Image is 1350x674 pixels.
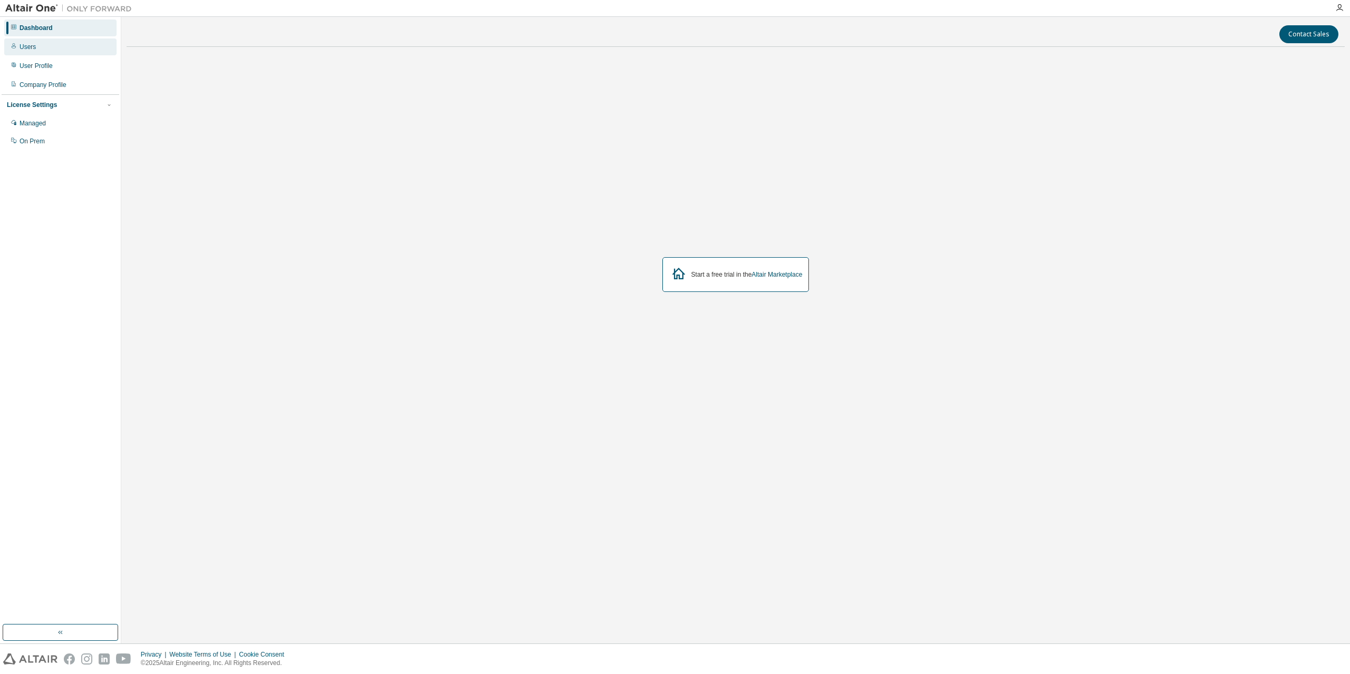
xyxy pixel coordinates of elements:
div: Website Terms of Use [169,650,239,659]
img: Altair One [5,3,137,14]
div: Start a free trial in the [691,270,803,279]
div: Company Profile [20,81,66,89]
div: On Prem [20,137,45,145]
div: Privacy [141,650,169,659]
div: License Settings [7,101,57,109]
img: youtube.svg [116,653,131,665]
a: Altair Marketplace [751,271,802,278]
img: instagram.svg [81,653,92,665]
img: facebook.svg [64,653,75,665]
div: Dashboard [20,24,53,32]
img: altair_logo.svg [3,653,57,665]
button: Contact Sales [1279,25,1338,43]
div: User Profile [20,62,53,70]
div: Managed [20,119,46,128]
div: Cookie Consent [239,650,290,659]
p: © 2025 Altair Engineering, Inc. All Rights Reserved. [141,659,291,668]
img: linkedin.svg [99,653,110,665]
div: Users [20,43,36,51]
